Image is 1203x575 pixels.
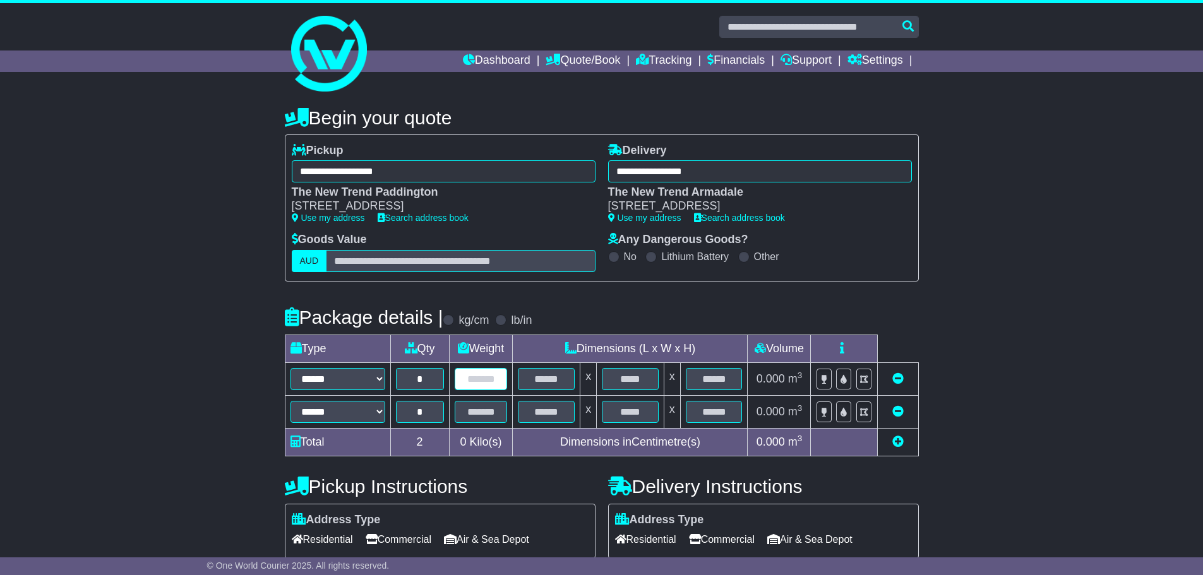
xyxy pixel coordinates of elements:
[580,362,597,395] td: x
[754,251,779,263] label: Other
[788,372,803,385] span: m
[694,213,785,223] a: Search address book
[207,560,390,571] span: © One World Courier 2025. All rights reserved.
[463,50,530,72] a: Dashboard
[689,530,755,549] span: Commercial
[615,530,676,549] span: Residential
[892,405,904,418] a: Remove this item
[292,213,365,223] a: Use my address
[608,233,748,247] label: Any Dangerous Goods?
[664,362,680,395] td: x
[458,314,489,328] label: kg/cm
[390,335,449,362] td: Qty
[636,50,691,72] a: Tracking
[580,395,597,428] td: x
[292,186,583,199] div: The New Trend Paddington
[449,335,513,362] td: Weight
[608,199,899,213] div: [STREET_ADDRESS]
[615,513,704,527] label: Address Type
[285,335,390,362] td: Type
[788,405,803,418] span: m
[460,436,466,448] span: 0
[285,307,443,328] h4: Package details |
[608,213,681,223] a: Use my address
[292,199,583,213] div: [STREET_ADDRESS]
[513,335,748,362] td: Dimensions (L x W x H)
[390,428,449,456] td: 2
[788,436,803,448] span: m
[285,476,596,497] h4: Pickup Instructions
[546,50,620,72] a: Quote/Book
[781,50,832,72] a: Support
[292,513,381,527] label: Address Type
[757,405,785,418] span: 0.000
[511,314,532,328] label: lb/in
[757,372,785,385] span: 0.000
[664,395,680,428] td: x
[767,530,853,549] span: Air & Sea Depot
[798,370,803,380] sup: 3
[798,434,803,443] sup: 3
[892,436,904,448] a: Add new item
[892,372,904,385] a: Remove this item
[366,530,431,549] span: Commercial
[292,250,327,272] label: AUD
[292,144,344,158] label: Pickup
[292,233,367,247] label: Goods Value
[847,50,903,72] a: Settings
[285,428,390,456] td: Total
[608,186,899,199] div: The New Trend Armadale
[757,436,785,448] span: 0.000
[608,476,919,497] h4: Delivery Instructions
[292,530,353,549] span: Residential
[378,213,469,223] a: Search address book
[513,428,748,456] td: Dimensions in Centimetre(s)
[748,335,811,362] td: Volume
[707,50,765,72] a: Financials
[608,144,667,158] label: Delivery
[798,403,803,413] sup: 3
[444,530,529,549] span: Air & Sea Depot
[449,428,513,456] td: Kilo(s)
[661,251,729,263] label: Lithium Battery
[285,107,919,128] h4: Begin your quote
[624,251,637,263] label: No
